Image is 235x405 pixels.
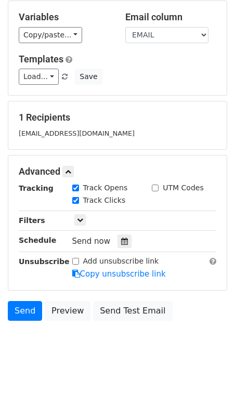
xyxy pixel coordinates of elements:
h5: 1 Recipients [19,112,216,123]
h5: Advanced [19,166,216,177]
a: Load... [19,69,59,85]
strong: Unsubscribe [19,257,70,266]
a: Send [8,301,42,321]
h5: Email column [125,11,216,23]
label: Track Clicks [83,195,126,206]
strong: Tracking [19,184,54,192]
label: Track Opens [83,182,128,193]
small: [EMAIL_ADDRESS][DOMAIN_NAME] [19,129,135,137]
a: Preview [45,301,90,321]
a: Send Test Email [93,301,172,321]
label: UTM Codes [163,182,203,193]
a: Templates [19,54,63,64]
a: Copy/paste... [19,27,82,43]
label: Add unsubscribe link [83,256,159,267]
button: Save [75,69,102,85]
iframe: Chat Widget [183,355,235,405]
span: Send now [72,237,111,246]
strong: Filters [19,216,45,225]
a: Copy unsubscribe link [72,269,166,279]
h5: Variables [19,11,110,23]
strong: Schedule [19,236,56,244]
